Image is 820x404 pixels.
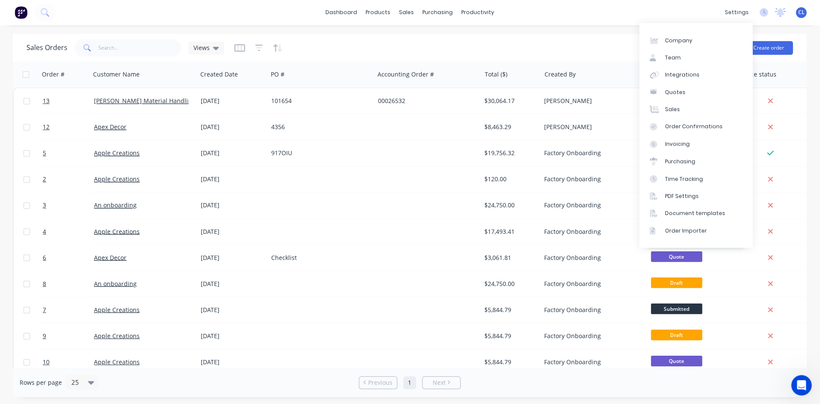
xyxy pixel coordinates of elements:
div: $17,493.41 [485,227,535,236]
a: An onboarding [95,201,138,209]
a: 9 [44,323,95,349]
span: Submitted [651,304,702,314]
a: Apple Creations [95,149,141,157]
button: Create order [744,41,793,55]
a: 12 [44,115,95,140]
span: 2 [44,175,47,184]
span: CL [798,9,804,17]
a: Apple Creations [95,175,141,183]
a: 8 [44,271,95,297]
div: Factory Onboarding [544,306,639,314]
button: go back [6,3,22,20]
div: [PERSON_NAME] [544,123,639,132]
a: Apple Creations [95,332,141,340]
h1: Sales Orders [27,44,68,52]
a: [PERSON_NAME] Material Handling Ltd [95,97,207,105]
div: [DATE] [201,123,265,132]
span: Draft [651,277,702,288]
div: Order # [43,71,65,79]
div: Close [150,4,165,19]
div: PO # [271,71,285,79]
div: [DATE] [201,254,265,262]
span: Previous [369,378,393,387]
div: Factory Onboarding [544,149,639,158]
div: Purchasing [665,158,695,165]
a: 4 [44,219,95,245]
div: $5,844.79 [485,332,535,340]
div: Company [665,37,692,45]
span: Rows per page [20,378,63,387]
a: Next page [423,378,460,387]
a: Sales [639,101,753,118]
a: Purchasing [639,153,753,170]
img: Factory [15,6,28,19]
a: 3 [44,193,95,218]
div: Integrations [665,71,700,79]
div: [DATE] [201,149,265,158]
span: Quote [651,356,702,366]
div: Time Tracking [665,175,703,183]
a: dashboard [322,6,362,19]
div: Factory Onboarding [544,227,639,236]
a: 10 [44,349,95,375]
span: Next [433,378,446,387]
div: $5,844.79 [485,358,535,366]
div: 917OIU [272,149,366,158]
div: $8,463.29 [485,123,535,132]
div: $30,064.17 [485,97,535,106]
a: Apple Creations [95,306,141,314]
a: Order Importer [639,222,753,239]
div: Created Date [201,71,238,79]
div: Invoicing [665,141,690,148]
div: $19,756.32 [485,149,535,158]
div: 00026532 [378,97,473,106]
span: 12 [44,123,50,132]
div: [PERSON_NAME] [544,97,639,106]
a: Team [639,50,753,67]
div: Sales [665,106,680,114]
div: PDF Settings [665,192,699,200]
div: [DATE] [201,306,265,314]
div: $120.00 [485,175,535,184]
div: 4356 [272,123,366,132]
div: Customer Name [94,71,141,79]
a: 5 [44,141,95,166]
a: 6 [44,245,95,271]
div: Invoice status [737,71,776,79]
div: $3,061.81 [485,254,535,262]
div: Factory Onboarding [544,280,639,288]
div: [DATE] [201,201,265,210]
div: Factory Onboarding [544,332,639,340]
div: Factory Onboarding [544,175,639,184]
span: 5 [44,149,47,158]
div: [DATE] [201,358,265,366]
div: Factory Onboarding [544,254,639,262]
div: Team [665,54,681,62]
ul: Pagination [356,376,464,389]
div: [DATE] [201,227,265,236]
div: Created By [545,71,576,79]
div: settings [720,6,753,19]
span: 8 [44,280,47,288]
span: Views [194,44,210,53]
span: 4 [44,227,47,236]
a: Invoicing [639,136,753,153]
div: Total ($) [485,71,507,79]
a: 7 [44,297,95,323]
div: 101654 [272,97,366,106]
div: sales [395,6,419,19]
span: 9 [44,332,47,340]
a: An onboarding [95,280,138,288]
div: Accounting Order # [378,71,434,79]
div: Checklist [272,254,366,262]
span: 13 [44,97,50,106]
div: Quotes [665,89,685,97]
div: products [362,6,395,19]
span: Draft [651,330,702,340]
a: Previous page [360,378,397,387]
a: Quotes [639,84,753,101]
iframe: Intercom live chat [791,375,811,395]
div: Order Confirmations [665,123,723,131]
a: Order Confirmations [639,118,753,136]
a: Apple Creations [95,227,141,236]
